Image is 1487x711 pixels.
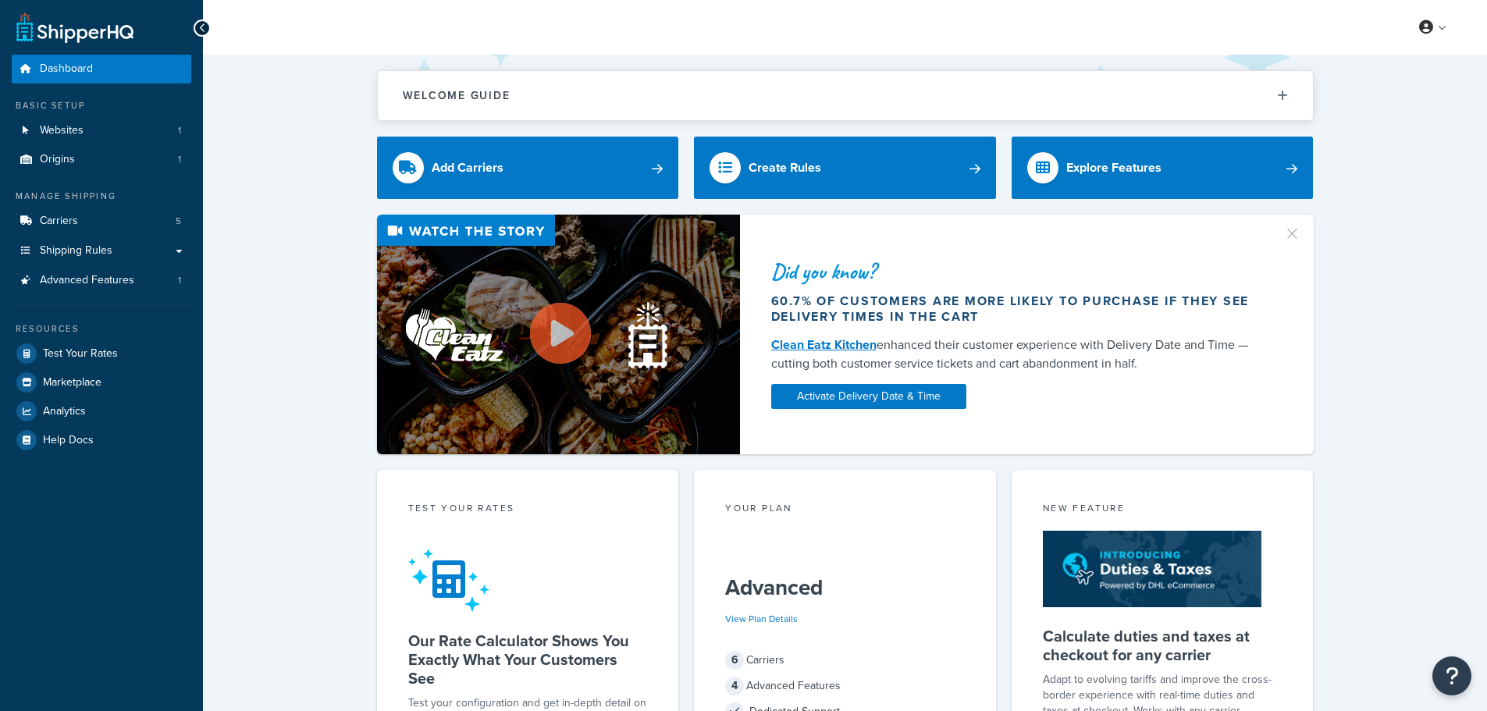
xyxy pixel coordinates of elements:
div: enhanced their customer experience with Delivery Date and Time — cutting both customer service ti... [771,336,1265,373]
a: Marketplace [12,368,191,396]
div: Explore Features [1066,157,1161,179]
span: 5 [176,215,181,228]
div: Basic Setup [12,99,191,112]
a: Create Rules [694,137,996,199]
a: Test Your Rates [12,340,191,368]
button: Welcome Guide [378,71,1313,120]
button: Open Resource Center [1432,656,1471,695]
span: 1 [178,153,181,166]
a: Dashboard [12,55,191,84]
a: Carriers5 [12,207,191,236]
div: New Feature [1043,501,1282,519]
span: Origins [40,153,75,166]
span: Dashboard [40,62,93,76]
div: Carriers [725,649,965,671]
a: Websites1 [12,116,191,145]
li: Origins [12,145,191,174]
h5: Advanced [725,575,965,600]
a: Advanced Features1 [12,266,191,295]
span: Test Your Rates [43,347,118,361]
span: Advanced Features [40,274,134,287]
span: Shipping Rules [40,244,112,258]
h2: Welcome Guide [403,90,510,101]
h5: Our Rate Calculator Shows You Exactly What Your Customers See [408,631,648,688]
h5: Calculate duties and taxes at checkout for any carrier [1043,627,1282,664]
span: Analytics [43,405,86,418]
div: Your Plan [725,501,965,519]
div: Manage Shipping [12,190,191,203]
div: Add Carriers [432,157,503,179]
a: Add Carriers [377,137,679,199]
li: Websites [12,116,191,145]
img: Video thumbnail [377,215,740,454]
span: Marketplace [43,376,101,389]
span: Carriers [40,215,78,228]
a: View Plan Details [725,612,798,626]
div: 60.7% of customers are more likely to purchase if they see delivery times in the cart [771,293,1265,325]
a: Help Docs [12,426,191,454]
a: Clean Eatz Kitchen [771,336,877,354]
div: Advanced Features [725,675,965,697]
div: Test your rates [408,501,648,519]
span: Help Docs [43,434,94,447]
span: 4 [725,677,744,695]
div: Did you know? [771,261,1265,283]
span: 1 [178,124,181,137]
span: 1 [178,274,181,287]
a: Analytics [12,397,191,425]
a: Origins1 [12,145,191,174]
li: Carriers [12,207,191,236]
div: Resources [12,322,191,336]
span: 6 [725,651,744,670]
a: Activate Delivery Date & Time [771,384,966,409]
a: Shipping Rules [12,236,191,265]
a: Explore Features [1012,137,1314,199]
span: Websites [40,124,84,137]
div: Create Rules [749,157,821,179]
li: Advanced Features [12,266,191,295]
